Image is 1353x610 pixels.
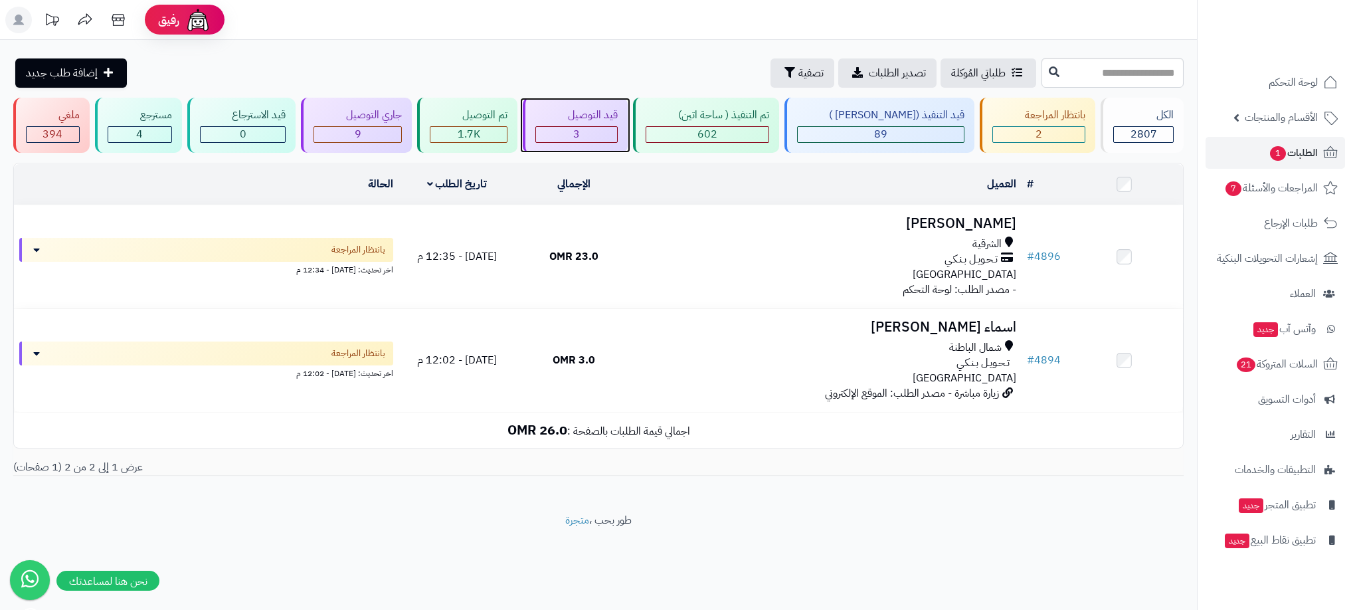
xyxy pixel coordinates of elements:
div: 0 [201,127,286,142]
span: [GEOGRAPHIC_DATA] [913,266,1016,282]
div: اخر تحديث: [DATE] - 12:34 م [19,262,393,276]
span: تصفية [798,65,824,81]
span: 2 [1036,126,1042,142]
a: مسترجع 4 [92,98,185,153]
div: 1704 [430,127,507,142]
img: ai-face.png [185,7,211,33]
a: ملغي 394 [11,98,92,153]
div: قيد التنفيذ ([PERSON_NAME] ) [797,108,965,123]
a: التقارير [1206,419,1345,451]
span: الطلبات [1269,144,1318,162]
span: بانتظار المراجعة [331,347,385,360]
a: قيد الاسترجاع 0 [185,98,299,153]
div: قيد الاسترجاع [200,108,286,123]
a: تطبيق نقاط البيعجديد [1206,524,1345,556]
span: 0 [240,126,246,142]
span: 2807 [1130,126,1157,142]
span: الشرقية [972,237,1002,252]
a: العملاء [1206,278,1345,310]
a: #4894 [1027,352,1061,368]
a: تم التنفيذ ( ساحة اتين) 602 [630,98,782,153]
span: جديد [1253,322,1278,337]
div: الكل [1113,108,1174,123]
h3: [PERSON_NAME] [638,216,1016,231]
span: زيارة مباشرة - مصدر الطلب: الموقع الإلكتروني [825,385,999,401]
a: #4896 [1027,249,1061,264]
img: logo-2.png [1263,37,1340,65]
span: طلباتي المُوكلة [951,65,1006,81]
a: الإجمالي [557,176,590,192]
a: الكل2807 [1098,98,1186,153]
span: المراجعات والأسئلة [1224,179,1318,197]
span: 21 [1237,357,1255,372]
span: [GEOGRAPHIC_DATA] [913,370,1016,386]
a: بانتظار المراجعة 2 [977,98,1098,153]
span: طلبات الإرجاع [1264,214,1318,233]
div: جاري التوصيل [314,108,402,123]
span: # [1027,249,1034,264]
b: 26.0 OMR [507,420,567,440]
a: جاري التوصيل 9 [298,98,414,153]
span: تـحـويـل بـنـكـي [956,356,1010,371]
span: [DATE] - 12:35 م [417,249,497,264]
div: 602 [646,127,768,142]
span: أدوات التسويق [1258,390,1316,409]
span: إشعارات التحويلات البنكية [1217,249,1318,268]
div: بانتظار المراجعة [992,108,1085,123]
span: التقارير [1291,425,1316,444]
span: 89 [874,126,887,142]
div: تم التنفيذ ( ساحة اتين) [646,108,769,123]
a: لوحة التحكم [1206,66,1345,98]
span: 3.0 OMR [553,352,595,368]
span: 7 [1225,181,1241,196]
a: طلبات الإرجاع [1206,207,1345,239]
span: 602 [697,126,717,142]
a: التطبيقات والخدمات [1206,454,1345,486]
a: وآتس آبجديد [1206,313,1345,345]
span: 394 [43,126,62,142]
span: رفيق [158,12,179,28]
span: جديد [1225,534,1249,548]
span: 9 [355,126,361,142]
span: شمال الباطنة [949,340,1002,356]
a: # [1027,176,1034,192]
div: 9 [314,127,401,142]
span: تطبيق المتجر [1237,496,1316,514]
div: ملغي [26,108,80,123]
div: تم التوصيل [430,108,507,123]
div: 89 [798,127,964,142]
div: 394 [27,127,79,142]
div: 3 [536,127,617,142]
span: بانتظار المراجعة [331,243,385,256]
span: [DATE] - 12:02 م [417,352,497,368]
span: إضافة طلب جديد [26,65,98,81]
a: السلات المتروكة21 [1206,348,1345,380]
span: 1 [1270,146,1286,161]
div: 4 [108,127,171,142]
a: تاريخ الطلب [427,176,488,192]
div: اخر تحديث: [DATE] - 12:02 م [19,365,393,379]
span: 4 [136,126,143,142]
span: تـحـويـل بـنـكـي [945,252,998,267]
div: عرض 1 إلى 2 من 2 (1 صفحات) [3,460,598,475]
a: طلباتي المُوكلة [941,58,1036,88]
a: تصدير الطلبات [838,58,937,88]
a: المراجعات والأسئلة7 [1206,172,1345,204]
span: 23.0 OMR [549,249,598,264]
span: لوحة التحكم [1269,73,1318,92]
td: - مصدر الطلب: لوحة التحكم [632,205,1022,308]
span: تصدير الطلبات [869,65,926,81]
button: تصفية [770,58,834,88]
a: العميل [987,176,1016,192]
div: قيد التوصيل [535,108,618,123]
div: 2 [993,127,1085,142]
a: الطلبات1 [1206,137,1345,169]
td: اجمالي قيمة الطلبات بالصفحة : [14,413,1183,448]
a: تم التوصيل 1.7K [414,98,520,153]
span: الأقسام والمنتجات [1245,108,1318,127]
span: 1.7K [458,126,480,142]
span: العملاء [1290,284,1316,303]
a: إضافة طلب جديد [15,58,127,88]
a: أدوات التسويق [1206,383,1345,415]
span: 3 [573,126,580,142]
